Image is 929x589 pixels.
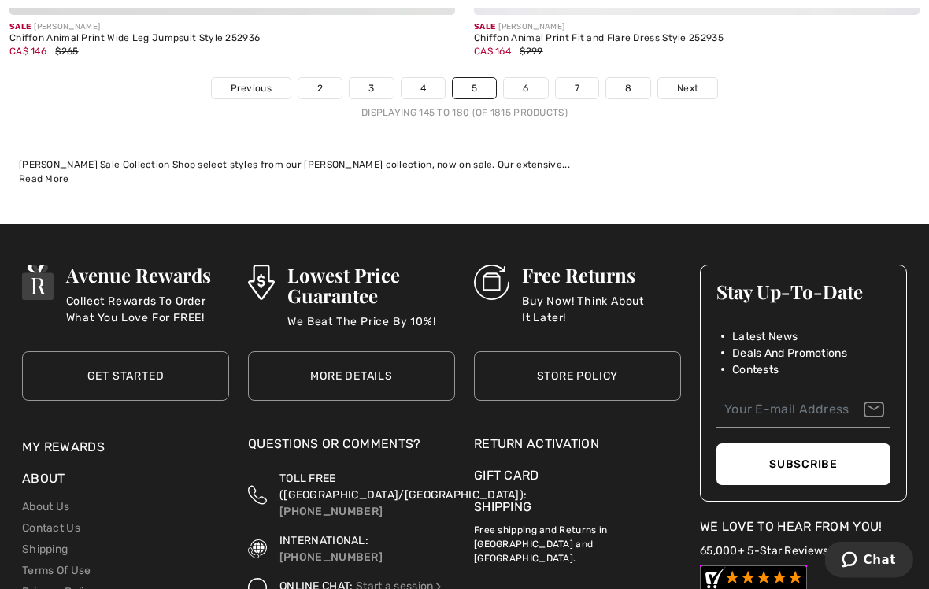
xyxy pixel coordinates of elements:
a: Terms Of Use [22,565,91,578]
a: 65,000+ 5-Star Reviews [700,545,829,558]
span: Previous [231,82,272,96]
img: Avenue Rewards [22,265,54,301]
a: [PHONE_NUMBER] [279,551,383,565]
a: Gift Card [474,467,681,486]
a: 7 [556,79,598,99]
a: More Details [248,352,455,402]
button: Subscribe [716,444,890,486]
div: Questions or Comments? [248,435,455,462]
span: CA$ 146 [9,46,46,57]
span: $299 [520,46,542,57]
img: International [248,533,267,566]
a: 8 [606,79,650,99]
span: TOLL FREE ([GEOGRAPHIC_DATA]/[GEOGRAPHIC_DATA]): [279,472,527,502]
input: Your E-mail Address [716,393,890,428]
div: Chiffon Animal Print Fit and Flare Dress Style 252935 [474,34,920,45]
a: About Us [22,501,69,514]
span: Next [677,82,698,96]
div: [PERSON_NAME] [9,22,455,34]
p: Free shipping and Returns in [GEOGRAPHIC_DATA] and [GEOGRAPHIC_DATA]. [474,517,681,566]
a: Contact Us [22,522,80,535]
a: 2 [298,79,342,99]
a: 4 [402,79,445,99]
a: Store Policy [474,352,681,402]
a: Return Activation [474,435,681,454]
div: About [22,470,229,497]
img: Toll Free (Canada/US) [248,471,267,520]
span: Contests [732,362,779,379]
h3: Stay Up-To-Date [716,282,890,302]
h3: Lowest Price Guarantee [287,265,455,306]
div: Chiffon Animal Print Wide Leg Jumpsuit Style 252936 [9,34,455,45]
span: Sale [474,23,495,32]
a: Shipping [474,500,531,515]
div: [PERSON_NAME] [474,22,920,34]
span: Latest News [732,329,798,346]
div: [PERSON_NAME] Sale Collection Shop select styles from our [PERSON_NAME] collection, now on sale. ... [19,158,910,172]
h3: Free Returns [522,265,681,286]
iframe: Opens a widget where you can chat to one of our agents [825,542,913,581]
a: My Rewards [22,440,105,455]
span: Sale [9,23,31,32]
a: [PHONE_NUMBER] [279,506,383,519]
a: 6 [504,79,547,99]
a: Shipping [22,543,68,557]
p: Buy Now! Think About It Later! [522,294,681,325]
span: CA$ 164 [474,46,511,57]
a: Next [658,79,717,99]
p: We Beat The Price By 10%! [287,314,455,346]
img: Free Returns [474,265,509,301]
p: Collect Rewards To Order What You Love For FREE! [66,294,229,325]
a: 5 [453,79,496,99]
span: INTERNATIONAL: [279,535,368,548]
span: $265 [55,46,78,57]
h3: Avenue Rewards [66,265,229,286]
span: Deals And Promotions [732,346,847,362]
a: Get Started [22,352,229,402]
span: Read More [19,174,69,185]
img: Lowest Price Guarantee [248,265,275,301]
a: 3 [350,79,393,99]
div: We Love To Hear From You! [700,518,907,537]
a: Previous [212,79,291,99]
